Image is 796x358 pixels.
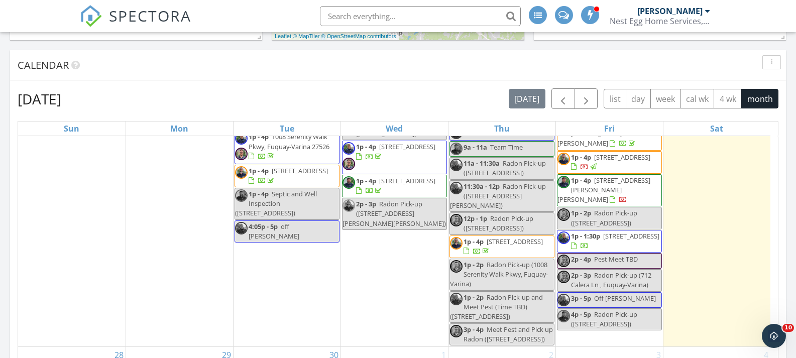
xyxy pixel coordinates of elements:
img: dale_headshot.jpg [450,182,463,194]
span: Radon Pick-up (712 Calera Ln , Fuquay-Varina) [571,271,651,289]
img: dale_headshot.jpg [450,293,463,305]
a: 1p - 4p [STREET_ADDRESS] [356,142,435,161]
img: michael_headshot.jpg [557,153,570,165]
button: 4 wk [714,89,742,108]
img: dale_headshot.jpg [557,231,570,244]
span: Radon Pick-up (1008 Serenity Walk Pkwy, Fuquay-Varina) [450,260,548,288]
span: 1p - 4p [356,142,376,151]
span: 1p - 4p [249,166,269,175]
a: © OpenStreetMap contributors [321,33,396,39]
span: 1p - 4p [249,132,269,141]
a: Friday [602,122,617,136]
span: 11:30a - 12p [464,182,500,191]
span: Off [PERSON_NAME] [594,294,656,303]
span: Septic and Well Inspection ([STREET_ADDRESS]) [235,189,317,217]
span: 1p - 4p [571,176,591,185]
span: 1008 Serenity Walk Pkwy, Fuquay-Varina 27526 [249,132,329,151]
td: Go to September 22, 2025 [126,44,233,347]
img: dale_headshot.jpg [235,132,248,145]
span: 12p - 1p [464,214,487,223]
img: pete_headshot.jpg [343,176,355,189]
span: 1p - 2p [571,208,591,217]
a: Saturday [708,122,725,136]
a: 1p - 4p [STREET_ADDRESS][PERSON_NAME][PERSON_NAME] [557,174,662,207]
a: 1p - 4p [STREET_ADDRESS] [464,237,543,256]
span: off [PERSON_NAME] [249,222,299,241]
a: 1p - 1:30p [STREET_ADDRESS] [557,230,662,253]
a: Tuesday [278,122,296,136]
button: list [604,89,626,108]
span: Radon Pick-up ([STREET_ADDRESS]) [571,208,637,227]
img: The Best Home Inspection Software - Spectora [80,5,102,27]
img: dale_headshot.jpg [235,222,248,234]
button: Previous month [551,88,575,109]
iframe: Intercom live chat [762,324,786,348]
span: 3p - 4p [464,325,484,334]
a: Wednesday [384,122,405,136]
img: chris_lynn_headshot_2.jpg [450,260,463,273]
button: Next month [575,88,598,109]
img: chris_lynn_headshot_2.jpg [557,271,570,283]
img: michael_headshot.jpg [343,199,355,212]
span: Radon Pick-up ([STREET_ADDRESS][PERSON_NAME]) [450,182,546,210]
span: [STREET_ADDRESS] [379,176,435,185]
span: Meet Pest and Pick up Radon ([STREET_ADDRESS]) [464,325,553,343]
button: day [626,89,651,108]
a: 1p - 4p [STREET_ADDRESS] [235,165,339,187]
a: © MapTiler [293,33,320,39]
td: Go to September 25, 2025 [448,44,555,347]
span: SPECTORA [109,5,191,26]
a: 1p - 4p [STREET_ADDRESS] [449,235,554,258]
a: 1p - 4p [STREET_ADDRESS] [571,153,650,171]
img: pete_headshot.jpg [450,143,463,155]
span: [STREET_ADDRESS][PERSON_NAME][PERSON_NAME] [557,176,650,204]
a: 1p - 1:30p [STREET_ADDRESS] [571,231,659,250]
span: [STREET_ADDRESS] [272,166,328,175]
span: 4:05p - 5p [249,222,278,231]
button: week [650,89,681,108]
a: Leaflet [275,33,291,39]
button: month [741,89,778,108]
img: michael_headshot.jpg [235,166,248,179]
span: 1p - 2p [464,260,484,269]
span: Radon Pick-up ([STREET_ADDRESS][PERSON_NAME][PERSON_NAME]) [343,199,446,227]
span: 1p - 1:30p [571,231,600,241]
img: pete_headshot.jpg [557,176,570,188]
a: 1p - 4p [STREET_ADDRESS][PERSON_NAME][PERSON_NAME] [557,176,650,204]
img: chris_lynn_headshot_2.jpg [557,255,570,267]
a: Sunday [62,122,81,136]
span: Calendar [18,58,69,72]
span: Radon Pick-up ([STREET_ADDRESS]) [464,214,533,232]
button: cal wk [680,89,715,108]
td: Go to September 23, 2025 [233,44,340,347]
span: 1p - 4p [464,237,484,246]
img: dale_headshot.jpg [557,294,570,306]
span: 2p - 4p [571,255,591,264]
span: 2p - 3p [356,199,376,208]
img: pete_headshot.jpg [557,310,570,322]
span: 1p - 4p [571,153,591,162]
span: Pest Meet TBD [594,255,638,264]
button: [DATE] [509,89,545,108]
span: [STREET_ADDRESS] [603,231,659,241]
span: 10 [782,324,794,332]
span: Radon Pick-up ([STREET_ADDRESS]) [464,159,546,177]
img: michael_headshot.jpg [450,237,463,250]
a: 1p - 4p 1008 Serenity Walk Pkwy, Fuquay-Varina 27526 [235,131,339,164]
img: chris_lynn_headshot_2.jpg [450,325,463,337]
span: 9a - 11a [464,143,487,152]
a: 1p - 4p [STREET_ADDRESS] [249,166,328,185]
span: 1p - 4p [356,176,376,185]
span: [STREET_ADDRESS] [594,153,650,162]
td: Go to September 21, 2025 [18,44,126,347]
td: Go to September 27, 2025 [663,44,770,347]
span: 1p - 4p [249,189,269,198]
a: 1p - 4p [STREET_ADDRESS] [557,151,662,174]
img: chris_lynn_headshot_2.jpg [235,148,248,160]
div: Nest Egg Home Services, LLC [610,16,710,26]
a: 1p - 4p [STREET_ADDRESS] [342,175,447,197]
h2: [DATE] [18,89,61,109]
div: [PERSON_NAME] [637,6,703,16]
input: Search everything... [320,6,521,26]
span: 1p - 2p [464,293,484,302]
